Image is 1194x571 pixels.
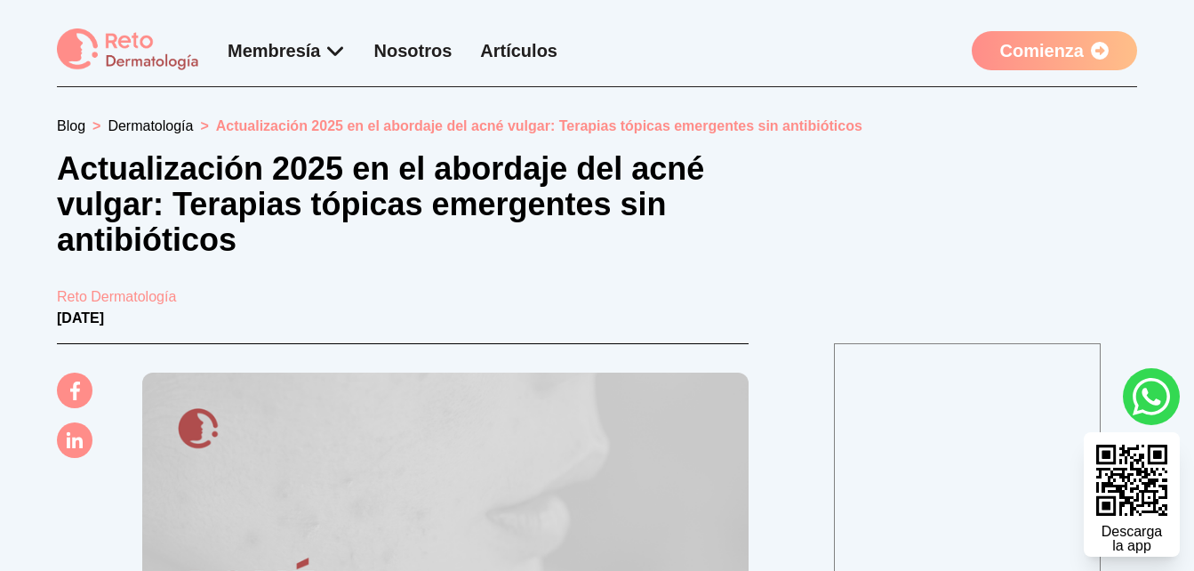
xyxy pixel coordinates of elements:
[57,28,199,72] img: logo Reto dermatología
[374,41,453,60] a: Nosotros
[57,286,1137,308] a: Reto Dermatología
[108,118,193,133] a: Dermatología
[228,38,346,63] div: Membresía
[1102,525,1162,553] div: Descarga la app
[480,41,557,60] a: Artículos
[1123,368,1180,425] a: whatsapp button
[200,118,208,133] span: >
[972,31,1137,70] a: Comienza
[57,151,740,258] h1: Actualización 2025 en el abordaje del acné vulgar: Terapias tópicas emergentes sin antibióticos
[57,118,85,133] a: Blog
[216,118,862,133] span: Actualización 2025 en el abordaje del acné vulgar: Terapias tópicas emergentes sin antibióticos
[57,308,1137,329] p: [DATE]
[92,118,100,133] span: >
